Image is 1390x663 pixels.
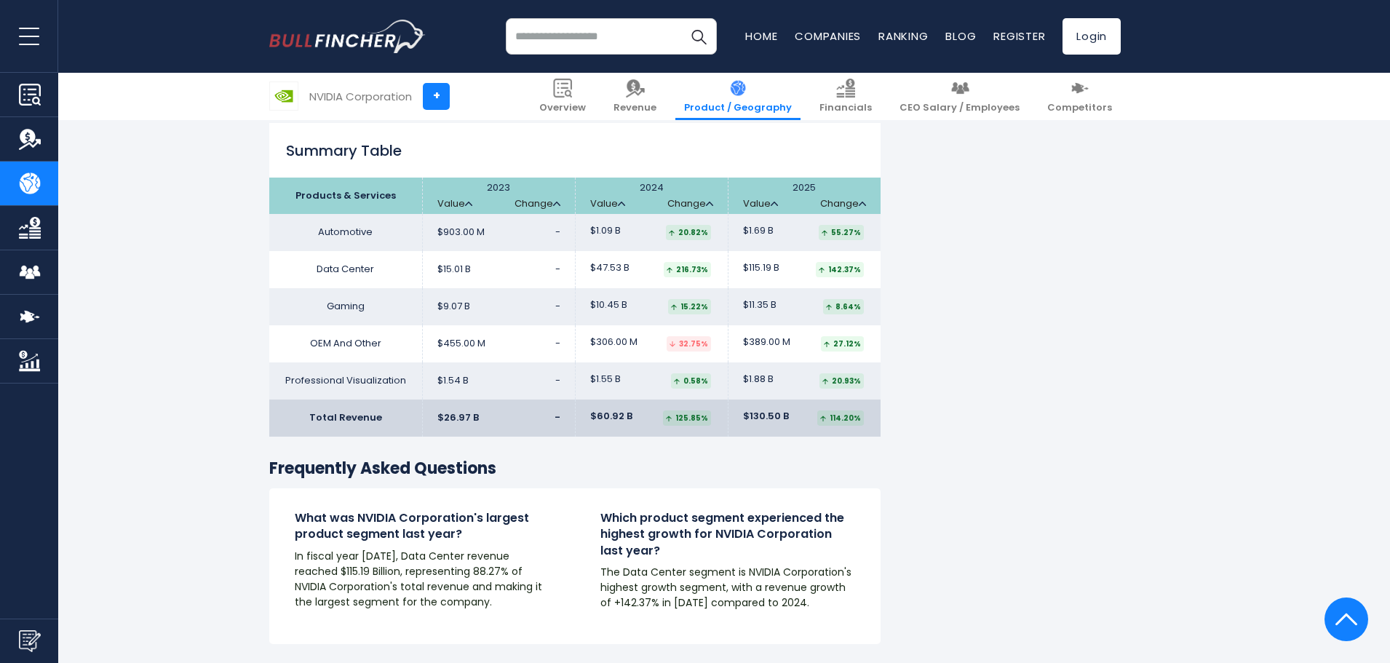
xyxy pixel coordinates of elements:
[1047,102,1112,114] span: Competitors
[269,400,422,437] td: Total Revenue
[555,262,560,276] span: -
[269,178,422,214] th: Products & Services
[295,510,549,543] h4: What was NVIDIA Corporation's largest product segment last year?
[667,198,713,210] a: Change
[437,375,469,387] span: $1.54 B
[555,410,560,424] span: -
[613,102,656,114] span: Revenue
[743,225,774,237] span: $1.69 B
[668,299,711,314] div: 15.22%
[817,410,864,426] div: 114.20%
[269,251,422,288] td: Data Center
[680,18,717,55] button: Search
[590,225,621,237] span: $1.09 B
[993,28,1045,44] a: Register
[666,225,711,240] div: 20.82%
[269,20,426,53] img: bullfincher logo
[437,412,479,424] span: $26.97 B
[590,336,638,349] span: $306.00 M
[743,198,778,210] a: Value
[1063,18,1121,55] a: Login
[555,225,560,239] span: -
[309,88,412,105] div: NVIDIA Corporation
[745,28,777,44] a: Home
[728,178,881,214] th: 2025
[590,373,621,386] span: $1.55 B
[422,178,575,214] th: 2023
[819,102,872,114] span: Financials
[437,226,485,239] span: $903.00 M
[743,410,789,423] span: $130.50 B
[819,225,864,240] div: 55.27%
[269,214,422,251] td: Automotive
[605,73,665,120] a: Revenue
[269,458,881,480] h3: Frequently Asked Questions
[590,299,627,311] span: $10.45 B
[295,549,549,610] p: In fiscal year [DATE], Data Center revenue reached $115.19 Billion, representing 88.27% of NVIDIA...
[555,299,560,313] span: -
[437,263,471,276] span: $15.01 B
[269,325,422,362] td: OEM And Other
[743,262,779,274] span: $115.19 B
[270,82,298,110] img: NVDA logo
[437,301,470,313] span: $9.07 B
[823,299,864,314] div: 8.64%
[575,178,728,214] th: 2024
[590,198,625,210] a: Value
[555,373,560,387] span: -
[269,20,426,53] a: Go to homepage
[269,362,422,400] td: Professional Visualization
[590,262,630,274] span: $47.53 B
[269,288,422,325] td: Gaming
[515,198,560,210] a: Change
[555,336,560,350] span: -
[811,73,881,120] a: Financials
[684,102,792,114] span: Product / Geography
[671,373,711,389] div: 0.58%
[899,102,1020,114] span: CEO Salary / Employees
[600,510,855,559] h4: Which product segment experienced the highest growth for NVIDIA Corporation last year?
[269,140,881,162] h2: Summary Table
[1038,73,1121,120] a: Competitors
[423,83,450,110] a: +
[539,102,586,114] span: Overview
[820,198,866,210] a: Change
[590,410,632,423] span: $60.92 B
[437,338,485,350] span: $455.00 M
[743,299,777,311] span: $11.35 B
[819,373,864,389] div: 20.93%
[675,73,801,120] a: Product / Geography
[821,336,864,352] div: 27.12%
[600,565,855,611] p: The Data Center segment is NVIDIA Corporation's highest growth segment, with a revenue growth of ...
[531,73,595,120] a: Overview
[878,28,928,44] a: Ranking
[743,373,774,386] span: $1.88 B
[743,336,790,349] span: $389.00 M
[664,262,711,277] div: 216.73%
[667,336,711,352] div: 32.75%
[945,28,976,44] a: Blog
[663,410,711,426] div: 125.85%
[437,198,472,210] a: Value
[891,73,1028,120] a: CEO Salary / Employees
[795,28,861,44] a: Companies
[816,262,864,277] div: 142.37%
